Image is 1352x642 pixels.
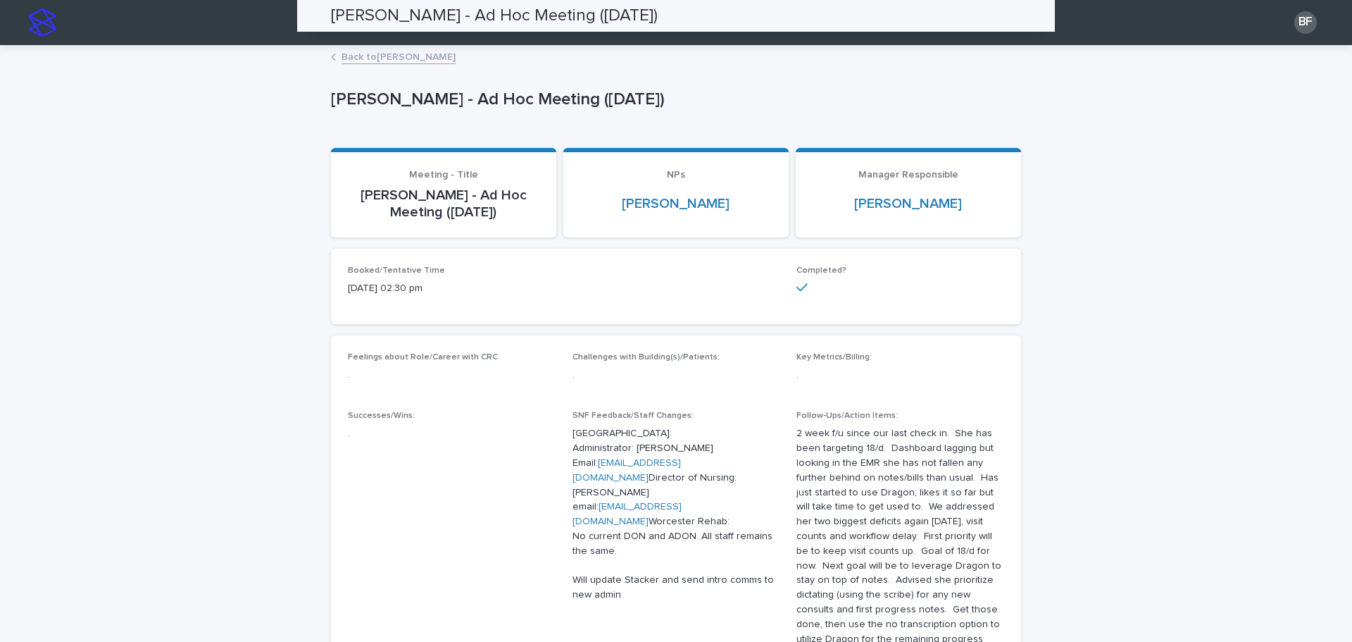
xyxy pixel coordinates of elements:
[572,458,681,483] a: [EMAIL_ADDRESS][DOMAIN_NAME]
[622,195,730,212] a: [PERSON_NAME]
[348,426,556,441] p: .
[348,353,498,362] span: Feelings about Role/Career with CRC
[796,368,1004,383] p: .
[348,368,556,383] p: .
[348,412,415,420] span: Successes/Wins:
[348,266,445,275] span: Booked/Tentative Time
[572,353,720,362] span: Challenges with Building(s)/Patients:
[342,48,456,64] a: Back to[PERSON_NAME]
[572,426,780,603] p: [GEOGRAPHIC_DATA]: Administrator: [PERSON_NAME] Email: Director of Nursing: [PERSON_NAME] email: ...
[667,170,685,180] span: NPs
[572,502,682,526] a: [EMAIL_ADDRESS][DOMAIN_NAME]
[858,170,958,180] span: Manager Responsible
[572,412,694,420] span: SNF Feedback/Staff Changes:
[28,8,56,37] img: stacker-logo-s-only.png
[331,89,1015,110] p: [PERSON_NAME] - Ad Hoc Meeting ([DATE])
[1294,11,1317,34] div: BF
[796,266,846,275] span: Completed?
[796,412,898,420] span: Follow-Ups/Action Items:
[409,170,478,180] span: Meeting - Title
[348,281,556,296] p: [DATE] 02:30 pm
[854,195,962,212] a: [PERSON_NAME]
[572,368,780,383] p: .
[796,353,872,362] span: Key Metrics/Billing:
[348,187,539,221] p: [PERSON_NAME] - Ad Hoc Meeting ([DATE])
